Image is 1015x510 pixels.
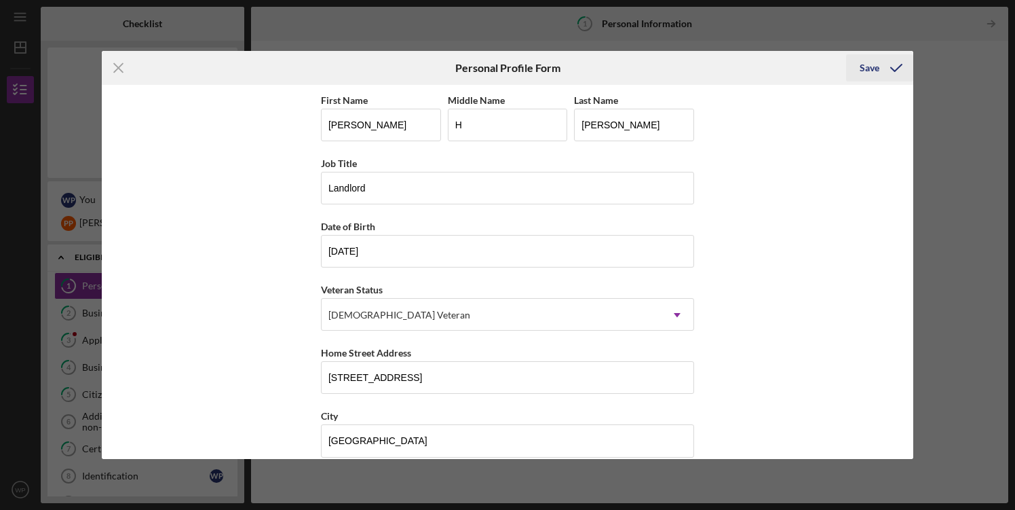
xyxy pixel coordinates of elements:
[846,54,913,81] button: Save
[321,94,368,106] label: First Name
[860,54,879,81] div: Save
[321,410,338,422] label: City
[448,94,505,106] label: Middle Name
[328,310,470,321] div: [DEMOGRAPHIC_DATA] Veteran
[321,221,375,232] label: Date of Birth
[455,62,560,74] h6: Personal Profile Form
[321,158,357,169] label: Job Title
[574,94,618,106] label: Last Name
[321,347,411,359] label: Home Street Address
